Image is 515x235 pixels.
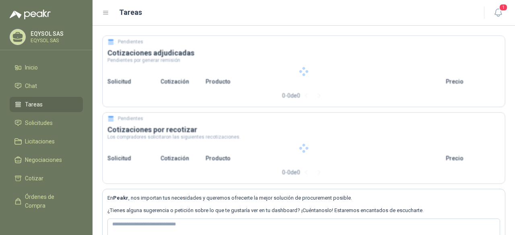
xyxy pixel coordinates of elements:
[107,194,500,202] p: En , nos importan tus necesidades y queremos ofrecerte la mejor solución de procurement posible.
[25,82,37,90] span: Chat
[499,4,508,11] span: 1
[119,7,142,18] h1: Tareas
[25,155,62,164] span: Negociaciones
[113,195,128,201] b: Peakr
[10,10,51,19] img: Logo peakr
[10,97,83,112] a: Tareas
[31,38,81,43] p: EQYSOL SAS
[10,78,83,94] a: Chat
[25,63,38,72] span: Inicio
[25,100,43,109] span: Tareas
[10,152,83,168] a: Negociaciones
[107,206,500,215] p: ¿Tienes alguna sugerencia o petición sobre lo que te gustaría ver en tu dashboard? ¡Cuéntanoslo! ...
[25,174,43,183] span: Cotizar
[25,119,53,127] span: Solicitudes
[31,31,81,37] p: EQYSOL SAS
[10,134,83,149] a: Licitaciones
[10,60,83,75] a: Inicio
[10,115,83,131] a: Solicitudes
[10,189,83,213] a: Órdenes de Compra
[491,6,505,20] button: 1
[10,171,83,186] a: Cotizar
[25,192,75,210] span: Órdenes de Compra
[25,137,55,146] span: Licitaciones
